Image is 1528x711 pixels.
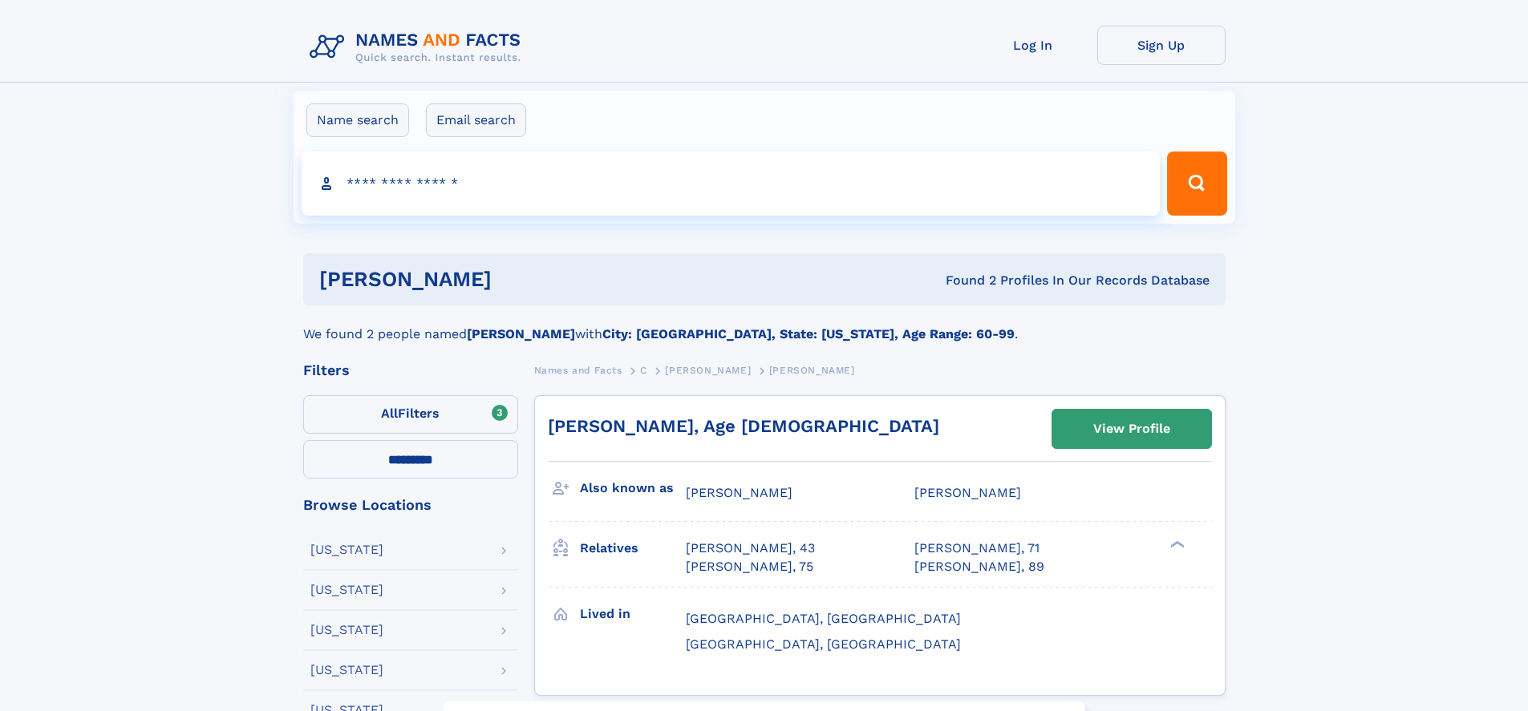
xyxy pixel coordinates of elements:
[310,584,383,596] div: [US_STATE]
[303,305,1226,344] div: We found 2 people named with .
[303,26,534,69] img: Logo Names and Facts
[719,272,1210,289] div: Found 2 Profiles In Our Records Database
[686,539,815,557] a: [PERSON_NAME], 43
[665,360,751,380] a: [PERSON_NAME]
[914,485,1021,500] span: [PERSON_NAME]
[580,600,686,628] h3: Lived in
[303,395,518,434] label: Filters
[640,365,647,376] span: C
[1167,151,1226,216] button: Search Button
[665,365,751,376] span: [PERSON_NAME]
[548,416,939,436] a: [PERSON_NAME], Age [DEMOGRAPHIC_DATA]
[686,485,792,500] span: [PERSON_NAME]
[640,360,647,380] a: C
[310,664,383,677] div: [US_STATE]
[769,365,855,376] span: [PERSON_NAME]
[534,360,622,380] a: Names and Facts
[381,406,398,421] span: All
[602,326,1015,341] b: City: [GEOGRAPHIC_DATA], State: [US_STATE], Age Range: 60-99
[1093,410,1170,447] div: View Profile
[303,498,518,512] div: Browse Locations
[467,326,575,341] b: [PERSON_NAME]
[914,558,1044,576] a: [PERSON_NAME], 89
[580,475,686,502] h3: Also known as
[302,151,1161,216] input: search input
[1052,410,1211,448] a: View Profile
[969,26,1097,65] a: Log In
[1097,26,1226,65] a: Sign Up
[426,103,526,137] label: Email search
[580,535,686,562] h3: Relatives
[303,363,518,378] div: Filters
[686,611,961,626] span: [GEOGRAPHIC_DATA], [GEOGRAPHIC_DATA]
[1166,539,1186,550] div: ❯
[319,269,719,289] h1: [PERSON_NAME]
[306,103,409,137] label: Name search
[686,636,961,652] span: [GEOGRAPHIC_DATA], [GEOGRAPHIC_DATA]
[310,624,383,636] div: [US_STATE]
[686,558,813,576] a: [PERSON_NAME], 75
[310,543,383,556] div: [US_STATE]
[914,539,1040,557] a: [PERSON_NAME], 71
